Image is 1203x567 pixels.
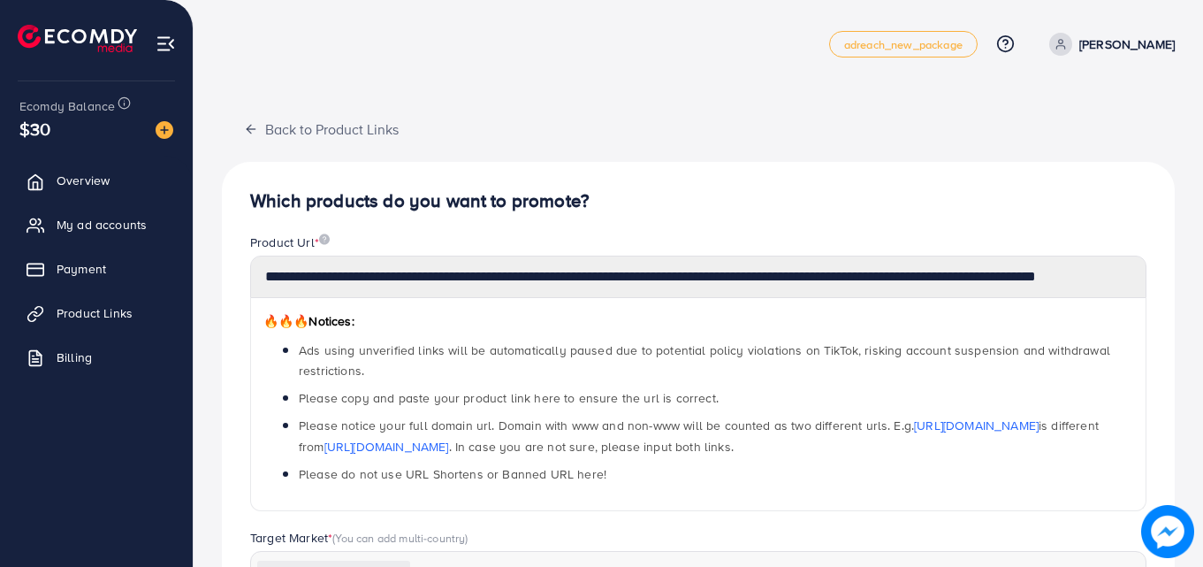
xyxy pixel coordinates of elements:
[57,172,110,189] span: Overview
[332,530,468,546] span: (You can add multi-country)
[57,304,133,322] span: Product Links
[250,234,330,251] label: Product Url
[156,121,173,139] img: image
[18,25,137,52] img: logo
[250,529,468,547] label: Target Market
[13,207,179,242] a: My ad accounts
[263,312,308,330] span: 🔥🔥🔥
[156,34,176,54] img: menu
[1141,505,1194,558] img: image
[914,417,1039,434] a: [URL][DOMAIN_NAME]
[222,110,421,148] button: Back to Product Links
[324,438,449,456] a: [URL][DOMAIN_NAME]
[57,260,106,278] span: Payment
[299,465,606,483] span: Please do not use URL Shortens or Banned URL here!
[250,190,1146,212] h4: Which products do you want to promote?
[299,341,1110,379] span: Ads using unverified links will be automatically paused due to potential policy violations on Tik...
[19,97,115,115] span: Ecomdy Balance
[57,349,92,366] span: Billing
[319,234,330,245] img: image
[1079,34,1175,55] p: [PERSON_NAME]
[299,417,1099,455] span: Please notice your full domain url. Domain with www and non-www will be counted as two different ...
[57,216,147,234] span: My ad accounts
[13,295,179,331] a: Product Links
[263,312,354,330] span: Notices:
[1042,33,1175,56] a: [PERSON_NAME]
[13,163,179,198] a: Overview
[299,389,719,407] span: Please copy and paste your product link here to ensure the url is correct.
[844,39,963,50] span: adreach_new_package
[13,251,179,287] a: Payment
[829,31,978,57] a: adreach_new_package
[19,116,50,142] span: $30
[13,340,179,375] a: Billing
